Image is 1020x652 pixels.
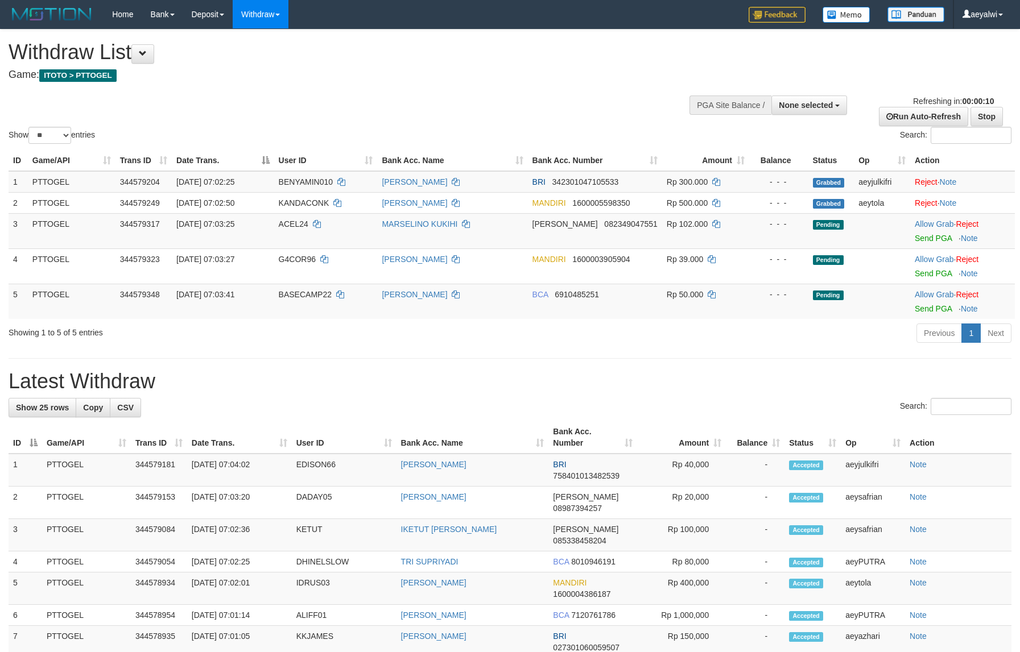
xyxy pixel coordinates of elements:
span: BRI [553,632,566,641]
a: Send PGA [915,269,952,278]
span: · [915,290,956,299]
a: Note [910,611,927,620]
div: - - - [754,176,803,188]
span: [DATE] 07:02:25 [176,177,234,186]
td: PTTOGEL [42,572,131,605]
span: BCA [553,557,569,566]
td: EDISON66 [292,454,397,487]
div: Showing 1 to 5 of 5 entries [9,322,416,338]
span: None selected [779,101,833,110]
label: Show entries [9,127,95,144]
td: aeysafrian [841,487,905,519]
span: Accepted [789,632,823,642]
th: Balance: activate to sort column ascending [726,421,784,454]
a: [PERSON_NAME] [382,255,447,264]
td: PTTOGEL [42,519,131,551]
td: [DATE] 07:02:25 [187,551,292,572]
span: Copy 027301060059507 to clipboard [553,643,620,652]
td: 344579153 [131,487,187,519]
td: Rp 100,000 [637,519,726,551]
span: 344579348 [120,290,160,299]
a: [PERSON_NAME] [382,290,447,299]
td: [DATE] 07:01:14 [187,605,292,626]
input: Search: [931,398,1011,415]
span: Refreshing in: [913,97,994,106]
td: PTTOGEL [28,171,115,193]
span: Rp 39.000 [667,255,704,264]
td: 3 [9,213,28,248]
a: Stop [971,107,1003,126]
img: Feedback.jpg [749,7,806,23]
td: · [910,284,1015,319]
a: CSV [110,398,141,417]
span: BCA [553,611,569,620]
a: Note [940,177,957,186]
td: 344578934 [131,572,187,605]
td: 5 [9,284,28,319]
td: IDRUS03 [292,572,397,605]
td: 2 [9,487,42,519]
a: Reject [956,219,978,229]
span: Show 25 rows [16,403,69,412]
a: Note [961,234,978,243]
th: Date Trans.: activate to sort column ascending [187,421,292,454]
span: Copy 342301047105533 to clipboard [552,177,619,186]
span: MANDIRI [553,578,587,587]
span: Accepted [789,579,823,588]
a: Note [910,460,927,469]
button: None selected [771,95,847,115]
td: DADAY05 [292,487,397,519]
td: Rp 20,000 [637,487,726,519]
td: aeyjulkifri [854,171,910,193]
a: Send PGA [915,304,952,313]
span: Rp 500.000 [667,198,708,207]
a: Reject [956,255,978,264]
strong: 00:00:10 [962,97,994,106]
span: [PERSON_NAME] [553,525,618,534]
img: MOTION_logo.png [9,6,95,23]
td: [DATE] 07:03:20 [187,487,292,519]
a: Note [961,304,978,313]
th: Trans ID: activate to sort column ascending [131,421,187,454]
label: Search: [900,127,1011,144]
td: PTTOGEL [28,284,115,319]
th: Status [808,150,854,171]
a: Show 25 rows [9,398,76,417]
input: Search: [931,127,1011,144]
span: Grabbed [813,199,845,209]
a: [PERSON_NAME] [382,177,447,186]
td: 5 [9,572,42,605]
span: Accepted [789,611,823,621]
td: Rp 1,000,000 [637,605,726,626]
td: - [726,454,784,487]
span: BRI [553,460,566,469]
h1: Withdraw List [9,41,668,64]
td: · [910,248,1015,284]
select: Showentries [28,127,71,144]
a: IKETUT [PERSON_NAME] [401,525,497,534]
th: Trans ID: activate to sort column ascending [115,150,172,171]
a: [PERSON_NAME] [401,460,466,469]
span: BENYAMIN010 [279,177,333,186]
th: ID [9,150,28,171]
th: Amount: activate to sort column ascending [637,421,726,454]
td: aeysafrian [841,519,905,551]
span: BASECAMP22 [279,290,332,299]
span: Copy 082349047551 to clipboard [604,219,657,229]
span: Copy 7120761786 to clipboard [571,611,616,620]
span: MANDIRI [532,198,566,207]
td: PTTOGEL [28,248,115,284]
th: Op: activate to sort column ascending [854,150,910,171]
th: Bank Acc. Name: activate to sort column ascending [397,421,549,454]
td: 1 [9,171,28,193]
span: [DATE] 07:03:27 [176,255,234,264]
span: 344579317 [120,219,160,229]
a: [PERSON_NAME] [401,578,466,587]
td: 2 [9,192,28,213]
td: - [726,519,784,551]
td: ALIFF01 [292,605,397,626]
img: panduan.png [887,7,944,22]
span: KANDACONK [279,198,329,207]
a: Allow Grab [915,290,953,299]
th: User ID: activate to sort column ascending [292,421,397,454]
